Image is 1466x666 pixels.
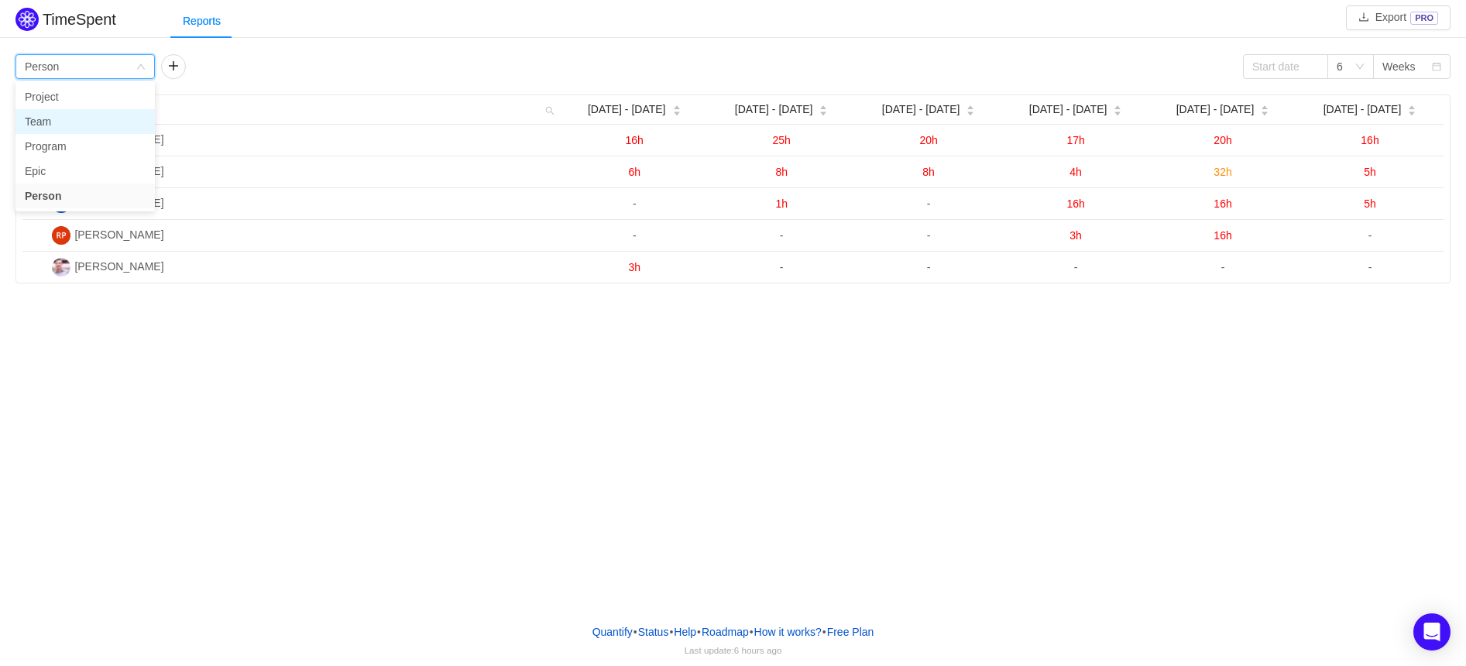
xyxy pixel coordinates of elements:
span: 16h [1361,134,1378,146]
div: Sort [819,103,828,114]
div: Sort [672,103,682,114]
span: [DATE] - [DATE] [882,101,960,118]
div: Sort [1113,103,1122,114]
span: Last update: [685,645,782,655]
button: icon: downloadExportPRO [1346,5,1451,30]
span: - [927,197,931,210]
i: icon: calendar [1432,62,1441,73]
div: Weeks [1382,55,1416,78]
div: Sort [1407,103,1416,114]
span: [DATE] - [DATE] [1029,101,1107,118]
span: 3h [628,261,640,273]
span: 4h [1069,166,1082,178]
img: RP [52,226,70,245]
div: Reports [170,4,233,39]
i: icon: caret-down [819,109,828,114]
i: icon: caret-down [672,109,681,114]
div: Sort [966,103,975,114]
span: • [750,626,754,638]
span: - [780,229,784,242]
i: icon: caret-down [1408,109,1416,114]
span: - [1368,261,1372,273]
span: 3h [1069,229,1082,242]
span: 16h [626,134,644,146]
span: - [927,229,931,242]
span: 5h [1364,197,1376,210]
i: icon: caret-down [966,109,975,114]
span: 8h [922,166,935,178]
li: Project [15,84,155,109]
span: 20h [919,134,937,146]
li: Program [15,134,155,159]
span: - [633,229,637,242]
span: - [633,197,637,210]
span: 16h [1214,197,1231,210]
span: • [633,626,637,638]
input: Start date [1243,54,1328,79]
span: - [1368,229,1372,242]
span: [DATE] - [DATE] [588,101,666,118]
a: Help [673,620,697,644]
div: Person [25,55,59,78]
a: Quantify [592,620,633,644]
a: Roadmap [701,620,750,644]
h2: TimeSpent [43,11,116,28]
li: Person [15,184,155,208]
a: Status [637,620,670,644]
img: CR [52,258,70,276]
span: 17h [1066,134,1084,146]
span: 6 hours ago [734,645,782,655]
div: Open Intercom Messenger [1413,613,1451,651]
i: icon: caret-up [966,104,975,108]
div: 6 [1337,55,1343,78]
span: - [1074,261,1078,273]
span: • [697,626,701,638]
span: - [780,261,784,273]
span: [DATE] - [DATE] [1176,101,1255,118]
span: 1h [775,197,788,210]
li: Epic [15,159,155,184]
i: icon: caret-up [1408,104,1416,108]
span: [DATE] - [DATE] [1324,101,1402,118]
span: • [822,626,826,638]
li: Team [15,109,155,134]
span: [PERSON_NAME] [74,260,163,273]
i: icon: caret-up [1114,104,1122,108]
i: icon: down [136,62,146,73]
span: [DATE] - [DATE] [735,101,813,118]
span: 6h [628,166,640,178]
span: 5h [1364,166,1376,178]
span: 16h [1214,229,1231,242]
button: icon: plus [161,54,186,79]
button: How it works? [754,620,822,644]
span: 25h [772,134,790,146]
span: [PERSON_NAME] [74,228,163,241]
i: icon: down [1355,62,1365,73]
span: - [927,261,931,273]
span: - [1221,261,1225,273]
button: Free Plan [826,620,875,644]
i: icon: caret-up [1261,104,1269,108]
span: 8h [775,166,788,178]
span: 16h [1066,197,1084,210]
i: icon: caret-up [819,104,828,108]
img: Quantify logo [15,8,39,31]
i: icon: caret-down [1261,109,1269,114]
span: 20h [1214,134,1231,146]
i: icon: caret-down [1114,109,1122,114]
span: • [669,626,673,638]
span: 32h [1214,166,1231,178]
div: Sort [1260,103,1269,114]
i: icon: search [539,95,561,124]
i: icon: caret-up [672,104,681,108]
